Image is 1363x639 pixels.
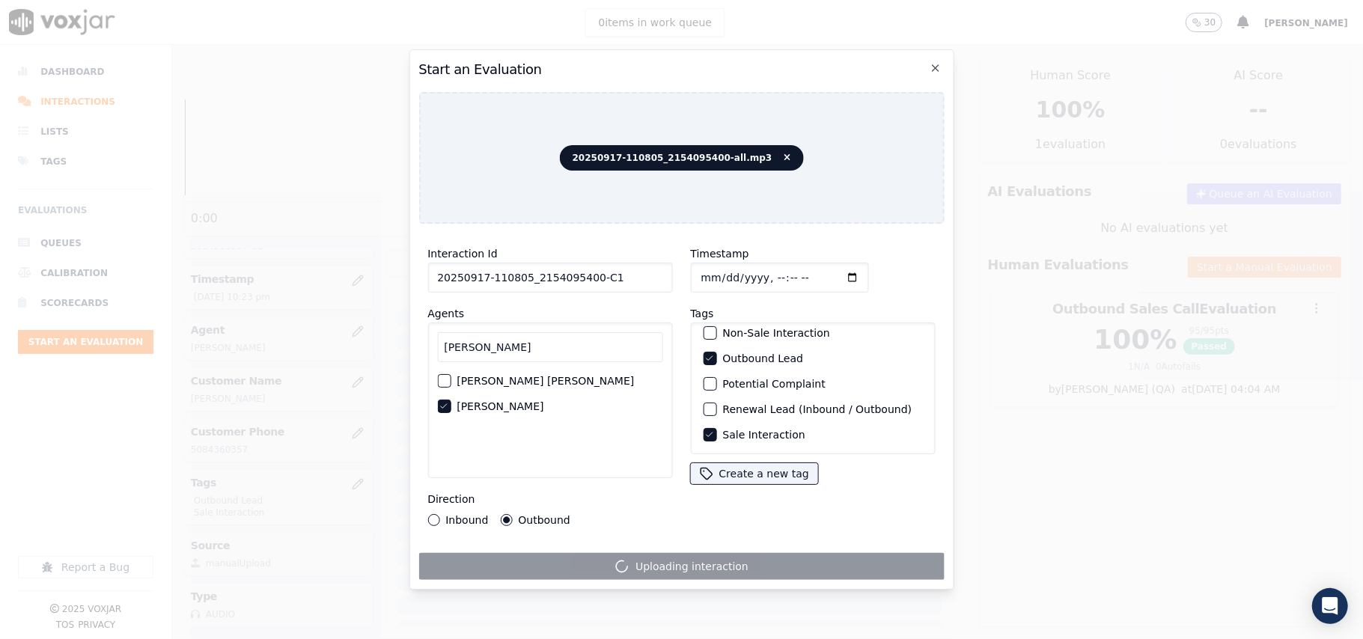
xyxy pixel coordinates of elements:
[427,263,672,293] input: reference id, file name, etc
[457,401,543,412] label: [PERSON_NAME]
[722,404,912,415] label: Renewal Lead (Inbound / Outbound)
[437,332,662,362] input: Search Agents...
[418,59,944,80] h2: Start an Evaluation
[722,429,805,440] label: Sale Interaction
[445,515,488,525] label: Inbound
[518,515,570,525] label: Outbound
[690,463,817,484] button: Create a new tag
[690,308,713,319] label: Tags
[722,379,825,389] label: Potential Complaint
[722,328,829,338] label: Non-Sale Interaction
[427,308,464,319] label: Agents
[427,493,475,505] label: Direction
[560,145,804,171] span: 20250917-110805_2154095400-all.mp3
[1312,588,1348,624] div: Open Intercom Messenger
[457,376,634,386] label: [PERSON_NAME] [PERSON_NAME]
[427,248,497,260] label: Interaction Id
[690,248,748,260] label: Timestamp
[722,353,803,364] label: Outbound Lead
